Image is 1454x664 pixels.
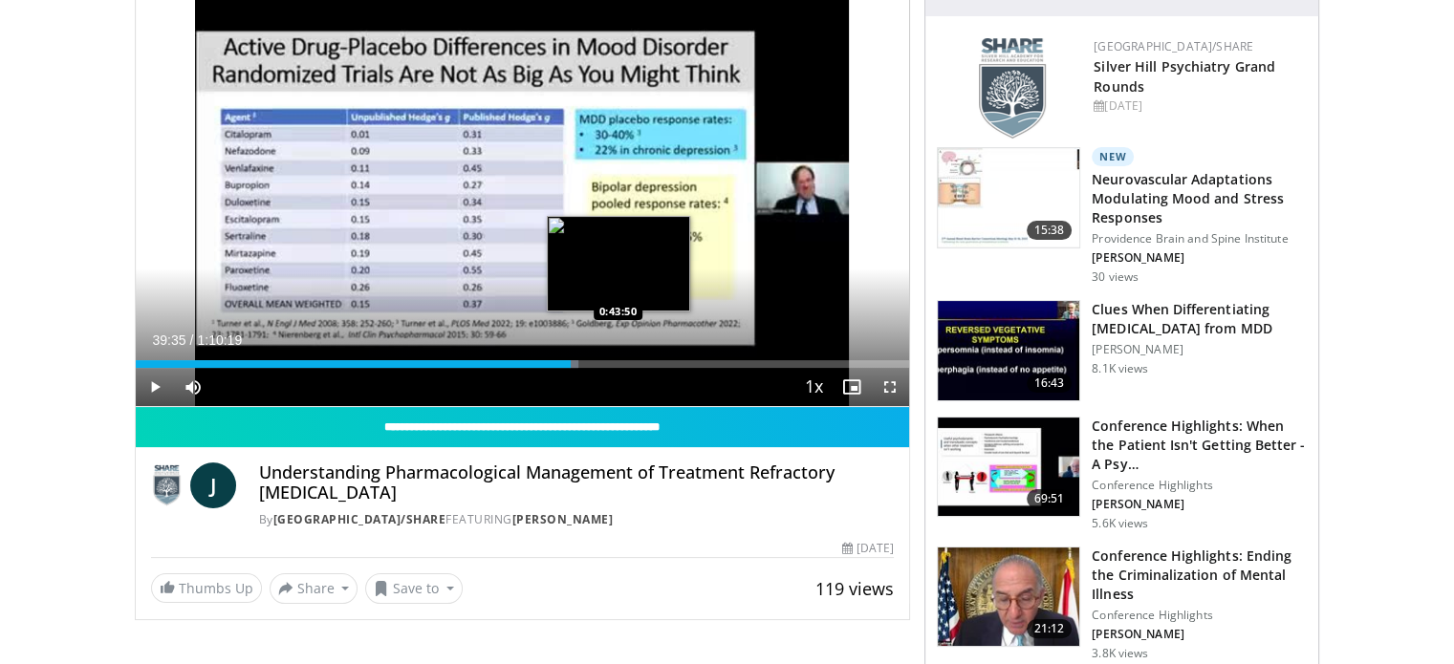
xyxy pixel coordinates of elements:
img: image.jpeg [547,216,690,311]
span: 1:10:19 [197,332,242,348]
h3: Conference Highlights: When the Patient Isn't Getting Better - A Psy… [1092,417,1307,474]
a: 16:43 Clues When Differentiating [MEDICAL_DATA] from MDD [PERSON_NAME] 8.1K views [937,300,1307,401]
img: Silver Hill Hospital/SHARE [151,462,183,508]
button: Fullscreen [871,368,909,406]
button: Mute [174,368,212,406]
img: 1419e6f0-d69a-482b-b3ae-1573189bf46e.150x105_q85_crop-smart_upscale.jpg [938,547,1079,647]
p: Providence Brain and Spine Institute [1092,231,1307,246]
span: 16:43 [1027,374,1073,393]
button: Share [270,573,358,604]
h3: Conference Highlights: Ending the Criminalization of Mental Illness [1092,546,1307,604]
h3: Neurovascular Adaptations Modulating Mood and Stress Responses [1092,170,1307,227]
p: [PERSON_NAME] [1092,342,1307,357]
p: 3.8K views [1092,646,1148,661]
p: [PERSON_NAME] [1092,497,1307,512]
div: [DATE] [842,540,894,557]
button: Play [136,368,174,406]
a: Silver Hill Psychiatry Grand Rounds [1094,57,1275,96]
img: 4362ec9e-0993-4580-bfd4-8e18d57e1d49.150x105_q85_crop-smart_upscale.jpg [938,418,1079,517]
span: 69:51 [1027,489,1073,508]
span: / [190,332,194,348]
p: 5.6K views [1092,516,1148,531]
h3: Clues When Differentiating [MEDICAL_DATA] from MDD [1092,300,1307,338]
p: Conference Highlights [1092,608,1307,623]
p: 8.1K views [1092,361,1148,376]
p: 30 views [1092,269,1139,285]
h4: Understanding Pharmacological Management of Treatment Refractory [MEDICAL_DATA] [259,462,895,503]
a: 15:38 New Neurovascular Adaptations Modulating Mood and Stress Responses Providence Brain and Spi... [937,147,1307,285]
img: f8aaeb6d-318f-4fcf-bd1d-54ce21f29e87.png.150x105_q85_autocrop_double_scale_upscale_version-0.2.png [979,38,1046,139]
a: 21:12 Conference Highlights: Ending the Criminalization of Mental Illness Conference Highlights [... [937,546,1307,661]
p: New [1092,147,1134,166]
a: [GEOGRAPHIC_DATA]/SHARE [273,511,446,527]
span: 15:38 [1027,221,1073,240]
a: [GEOGRAPHIC_DATA]/SHARE [1094,38,1253,54]
a: 69:51 Conference Highlights: When the Patient Isn't Getting Better - A Psy… Conference Highlights... [937,417,1307,531]
a: J [190,462,236,508]
div: By FEATURING [259,511,895,528]
p: [PERSON_NAME] [1092,627,1307,642]
p: [PERSON_NAME] [1092,250,1307,266]
a: Thumbs Up [151,573,262,603]
button: Enable picture-in-picture mode [833,368,871,406]
span: 21:12 [1027,619,1073,638]
img: 4562edde-ec7e-4758-8328-0659f7ef333d.150x105_q85_crop-smart_upscale.jpg [938,148,1079,247]
button: Save to [365,573,463,604]
span: 39:35 [153,332,186,348]
span: 119 views [815,577,894,600]
a: [PERSON_NAME] [512,511,614,527]
div: [DATE] [1094,97,1303,115]
div: Progress Bar [136,360,910,368]
img: a6520382-d332-4ed3-9891-ee688fa49237.150x105_q85_crop-smart_upscale.jpg [938,301,1079,400]
p: Conference Highlights [1092,478,1307,493]
button: Playback Rate [794,368,833,406]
